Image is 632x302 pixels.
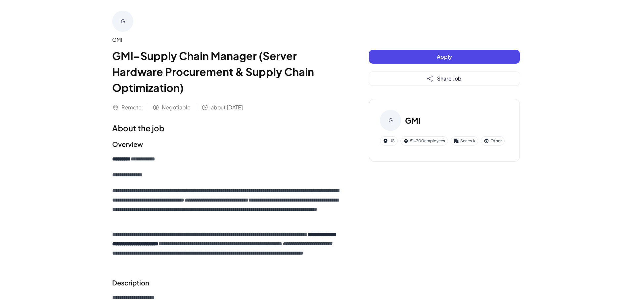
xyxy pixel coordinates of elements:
button: Share Job [369,72,520,86]
h1: About the job [112,122,342,134]
div: Series A [451,136,478,146]
div: Other [481,136,505,146]
span: Apply [437,53,452,60]
div: G [112,11,133,32]
button: Apply [369,50,520,64]
div: 51-200 employees [400,136,448,146]
span: Remote [121,103,142,111]
h2: Overview [112,139,342,149]
div: G [380,110,401,131]
div: GMI [112,36,342,44]
div: US [380,136,398,146]
h2: Description [112,278,342,288]
h3: GMI [405,114,421,126]
span: about [DATE] [211,103,243,111]
h1: GMI–Supply Chain Manager (Server Hardware Procurement & Supply Chain Optimization) [112,48,342,95]
span: Negotiable [162,103,191,111]
span: Share Job [437,75,462,82]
